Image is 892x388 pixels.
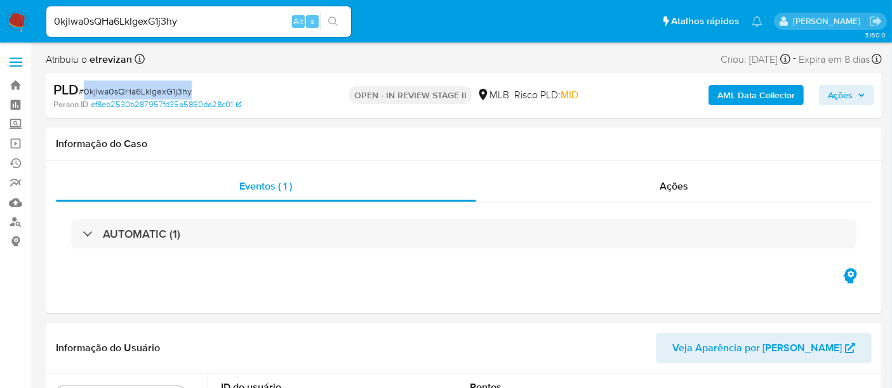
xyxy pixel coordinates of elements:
b: Person ID [53,99,88,110]
b: AML Data Collector [717,85,795,105]
div: MLB [477,88,509,102]
span: - [793,51,796,68]
h3: AUTOMATIC (1) [103,227,180,241]
span: Ações [660,179,688,193]
button: Ações [819,85,874,105]
a: Sair [869,15,882,28]
span: Eventos ( 1 ) [239,179,292,193]
span: Atalhos rápidos [671,15,739,28]
h1: Informação do Caso [56,138,872,150]
div: Criou: [DATE] [721,51,790,68]
h1: Informação do Usuário [56,342,160,354]
p: OPEN - IN REVIEW STAGE II [349,86,472,104]
span: s [310,15,314,27]
span: Veja Aparência por [PERSON_NAME] [672,333,842,363]
a: Notificações [752,16,762,27]
b: etrevizan [87,52,132,67]
span: Alt [293,15,303,27]
span: MID [561,87,578,102]
span: Risco PLD: [514,88,578,102]
div: AUTOMATIC (1) [71,219,856,249]
input: Pesquise usuários ou casos... [46,13,351,30]
a: ef8eb2530b287957fd35a5860da28c01 [91,99,241,110]
button: AML Data Collector [709,85,804,105]
b: PLD [53,79,79,100]
button: search-icon [320,13,346,30]
span: Ações [828,85,853,105]
span: # 0kjlwa0sQHa6LkIgexG1j3hy [79,85,192,98]
span: Expira em 8 dias [799,53,870,67]
p: erico.trevizan@mercadopago.com.br [793,15,865,27]
span: Atribuiu o [46,53,132,67]
button: Veja Aparência por [PERSON_NAME] [656,333,872,363]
